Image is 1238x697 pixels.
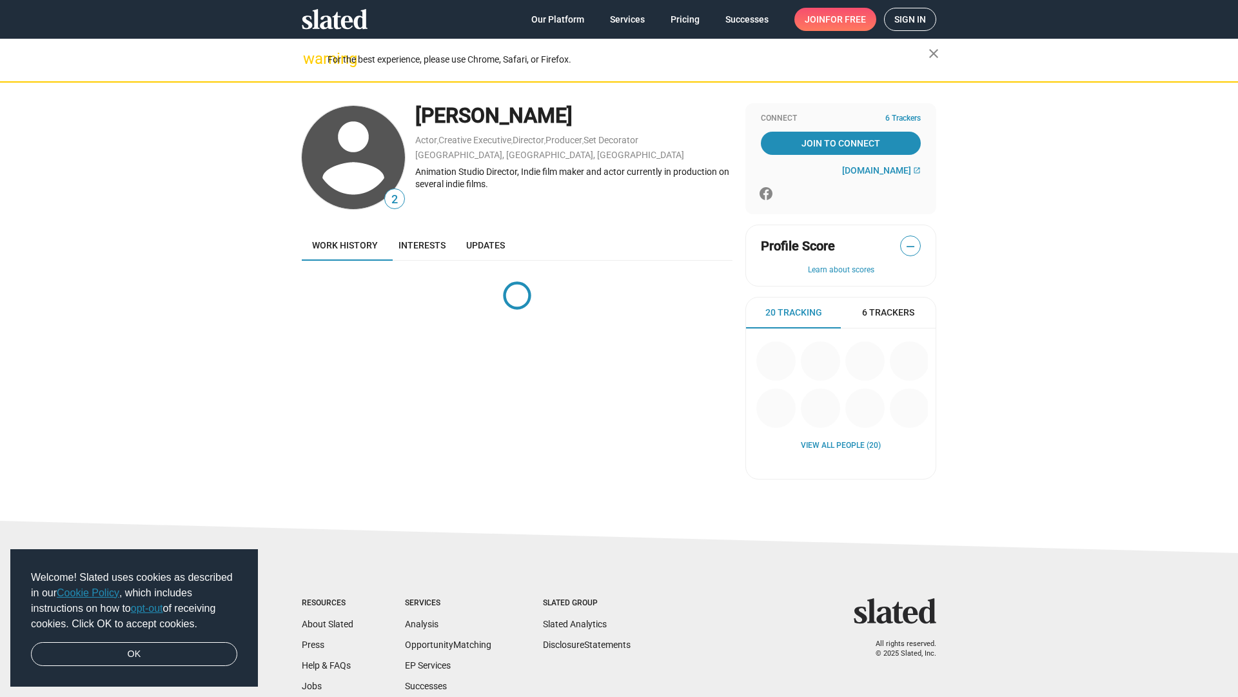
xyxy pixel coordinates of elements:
a: Producer [545,135,582,145]
a: Join To Connect [761,132,921,155]
div: Connect [761,114,921,124]
a: Pricing [660,8,710,31]
mat-icon: close [926,46,941,61]
span: , [582,137,584,145]
mat-icon: warning [303,51,319,66]
span: , [511,137,513,145]
button: Learn about scores [761,265,921,276]
span: Our Platform [531,8,584,31]
span: Services [610,8,645,31]
a: Interests [388,230,456,261]
span: — [901,238,920,255]
a: Director [513,135,544,145]
span: , [437,137,438,145]
span: [DOMAIN_NAME] [842,165,911,176]
a: dismiss cookie message [31,642,237,667]
div: Services [405,598,491,609]
span: Join [805,8,866,31]
span: , [544,137,545,145]
a: Our Platform [521,8,594,31]
span: Pricing [671,8,700,31]
a: [DOMAIN_NAME] [842,165,921,176]
span: for free [825,8,866,31]
span: Welcome! Slated uses cookies as described in our , which includes instructions on how to of recei... [31,570,237,632]
span: Successes [725,8,769,31]
span: Updates [466,240,505,250]
span: 20 Tracking [765,307,822,319]
a: DisclosureStatements [543,640,631,650]
span: 6 Trackers [862,307,914,319]
span: 6 Trackers [885,114,921,124]
span: Work history [312,240,378,250]
div: For the best experience, please use Chrome, Safari, or Firefox. [328,51,928,68]
div: Resources [302,598,353,609]
a: opt-out [131,603,163,614]
a: Successes [405,681,447,691]
div: cookieconsent [10,549,258,687]
a: EP Services [405,660,451,671]
span: Interests [398,240,446,250]
a: Analysis [405,619,438,629]
p: All rights reserved. © 2025 Slated, Inc. [862,640,936,658]
a: Help & FAQs [302,660,351,671]
a: Services [600,8,655,31]
a: Creative Executive [438,135,511,145]
a: Successes [715,8,779,31]
a: Actor [415,135,437,145]
span: Join To Connect [763,132,918,155]
a: Jobs [302,681,322,691]
a: [GEOGRAPHIC_DATA], [GEOGRAPHIC_DATA], [GEOGRAPHIC_DATA] [415,150,684,160]
a: Press [302,640,324,650]
a: Joinfor free [794,8,876,31]
mat-icon: open_in_new [913,167,921,174]
span: Profile Score [761,237,835,255]
a: Slated Analytics [543,619,607,629]
a: View all People (20) [801,441,881,451]
a: Cookie Policy [57,587,119,598]
a: Work history [302,230,388,261]
div: Animation Studio Director, Indie film maker and actor currently in production on several indie fi... [415,166,732,190]
a: OpportunityMatching [405,640,491,650]
div: Slated Group [543,598,631,609]
span: 2 [385,191,404,208]
a: Sign in [884,8,936,31]
a: Updates [456,230,515,261]
span: Sign in [894,8,926,30]
div: [PERSON_NAME] [415,102,732,130]
a: About Slated [302,619,353,629]
a: Set Decorator [584,135,638,145]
